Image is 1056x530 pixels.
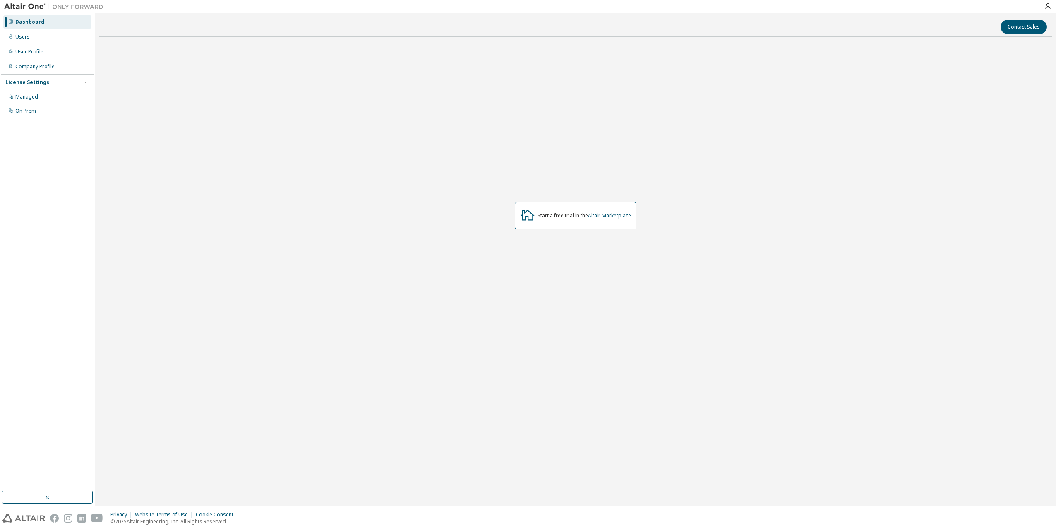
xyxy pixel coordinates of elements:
div: Users [15,34,30,40]
div: Cookie Consent [196,511,238,518]
div: User Profile [15,48,43,55]
div: Managed [15,94,38,100]
div: Privacy [110,511,135,518]
img: altair_logo.svg [2,514,45,523]
img: youtube.svg [91,514,103,523]
a: Altair Marketplace [588,212,631,219]
img: linkedin.svg [77,514,86,523]
div: Website Terms of Use [135,511,196,518]
div: On Prem [15,108,36,114]
img: instagram.svg [64,514,72,523]
div: Company Profile [15,63,55,70]
p: © 2025 Altair Engineering, Inc. All Rights Reserved. [110,518,238,525]
button: Contact Sales [1001,20,1047,34]
div: Dashboard [15,19,44,25]
img: facebook.svg [50,514,59,523]
div: Start a free trial in the [538,212,631,219]
div: License Settings [5,79,49,86]
img: Altair One [4,2,108,11]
